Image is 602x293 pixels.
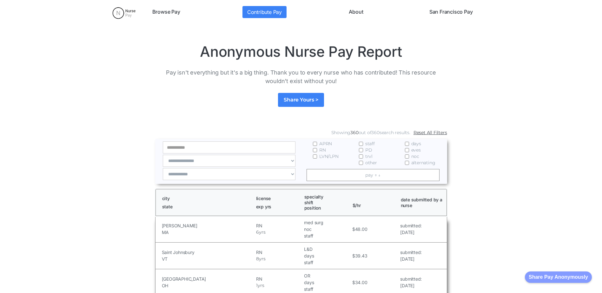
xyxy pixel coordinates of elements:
h5: yrs [259,229,265,236]
input: eves [405,148,409,152]
a: San Francisco Pay [427,6,475,18]
h5: noc [304,226,350,232]
p: Pay isn't everything but it's a big thing. Thank you to every nurse who has contributed! This res... [155,68,447,85]
h5: yrs [259,256,265,262]
a: Browse Pay [150,6,183,18]
h5: days [304,279,350,286]
h5: staff [304,286,350,292]
h5: submitted: [400,249,422,256]
div: Showing out of search results. [331,129,410,136]
input: trvl [359,154,363,159]
span: APRN [319,140,332,147]
h1: position [304,205,347,211]
h5: RN [256,249,302,256]
input: days [405,142,409,146]
h5: yrs [258,282,264,289]
h5: med surg [304,219,350,226]
h5: [PERSON_NAME] [162,222,255,229]
h1: Anonymous Nurse Pay Report [155,43,447,61]
h5: staff [304,259,350,266]
h5: 34.00 [355,279,367,286]
a: Share Yours > [278,93,324,107]
a: submitted:[DATE] [400,276,422,289]
input: RN [313,148,317,152]
span: eves [411,147,421,153]
h1: exp yrs [256,204,299,210]
h1: date submitted by a nurse [401,197,443,208]
h5: $ [352,252,355,259]
h1: $/hr [353,197,395,208]
input: PD [359,148,363,152]
h5: submitted: [400,276,422,282]
h5: $ [352,279,355,286]
h5: Saint Johnsbury [162,249,255,256]
h5: OR [304,272,350,279]
h5: MA [162,229,255,236]
input: noc [405,154,409,159]
a: submitted:[DATE] [400,222,422,236]
h5: $ [352,226,355,232]
h5: RN [256,276,302,282]
input: alternating [405,161,409,165]
span: days [411,140,421,147]
input: APRN [313,142,317,146]
h1: specialty [304,194,347,200]
h5: L&D [304,246,350,252]
span: trvl [365,153,373,160]
span: LVN/LPN [319,153,339,160]
input: LVN/LPN [313,154,317,159]
a: Reset All Filters [413,129,447,136]
button: Share Pay Anonymously [525,271,592,283]
h5: staff [304,232,350,239]
h5: submitted: [400,222,422,229]
h5: [DATE] [400,229,422,236]
a: Contribute Pay [242,6,287,18]
form: Email Form [155,128,447,184]
h5: 48.00 [355,226,367,232]
span: staff [365,140,375,147]
a: submitted:[DATE] [400,249,422,262]
h1: license [256,196,299,201]
h5: OH [162,282,255,289]
h5: 1 [256,282,258,289]
span: 360 [371,130,379,135]
input: staff [359,142,363,146]
h5: days [304,252,350,259]
h5: 6 [256,229,259,236]
span: 360 [350,130,358,135]
h5: 39.43 [355,252,367,259]
span: alternating [411,160,435,166]
input: other [359,161,363,165]
h5: [DATE] [400,256,422,262]
span: noc [411,153,419,160]
h1: city [162,196,250,201]
h5: VT [162,256,255,262]
h5: [GEOGRAPHIC_DATA] [162,276,255,282]
span: PD [365,147,372,153]
a: About [346,6,366,18]
a: pay ↑ ↓ [307,169,440,181]
h1: shift [304,200,347,205]
h5: RN [256,222,302,229]
h5: 8 [256,256,259,262]
h5: [DATE] [400,282,422,289]
h1: state [162,204,250,210]
span: RN [319,147,326,153]
span: other [365,160,377,166]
